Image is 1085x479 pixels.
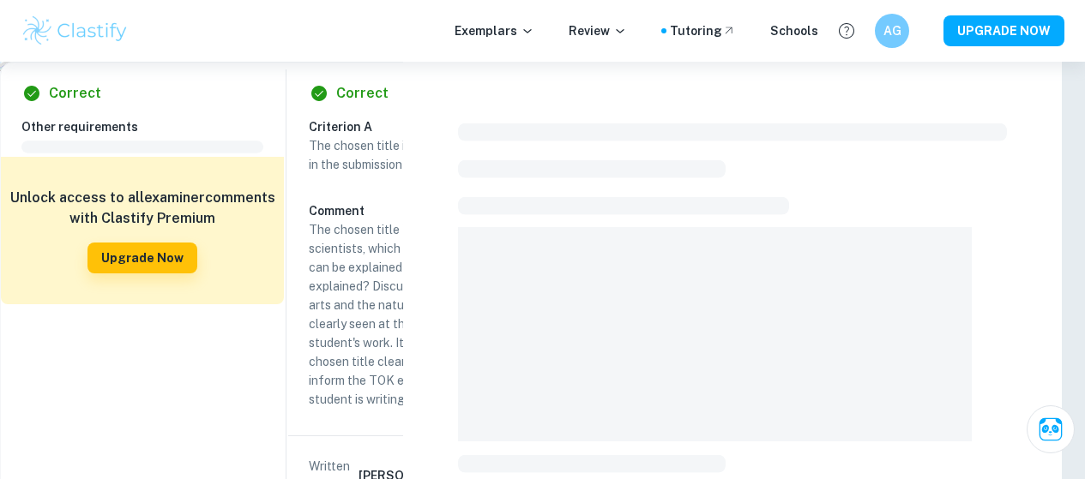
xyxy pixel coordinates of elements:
[309,136,551,174] p: The chosen title is made clear and apparent in the submission by student
[21,14,130,48] img: Clastify logo
[309,220,551,409] p: The chosen title "For artists and natural scientists, which is more important: what can be explai...
[770,21,818,40] a: Schools
[943,15,1064,46] button: UPGRADE NOW
[875,14,909,48] button: AG
[309,201,551,220] h6: Comment
[21,117,277,136] h6: Other requirements
[1027,405,1075,453] button: Ask Clai
[832,16,861,45] button: Help and Feedback
[569,21,627,40] p: Review
[336,83,389,104] h6: Correct
[455,21,534,40] p: Exemplars
[309,117,564,136] h6: Criterion A
[49,83,101,104] h6: Correct
[670,21,736,40] a: Tutoring
[883,21,902,40] h6: AG
[87,242,197,273] button: Upgrade Now
[9,188,275,229] h6: Unlock access to all examiner comments with Clastify Premium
